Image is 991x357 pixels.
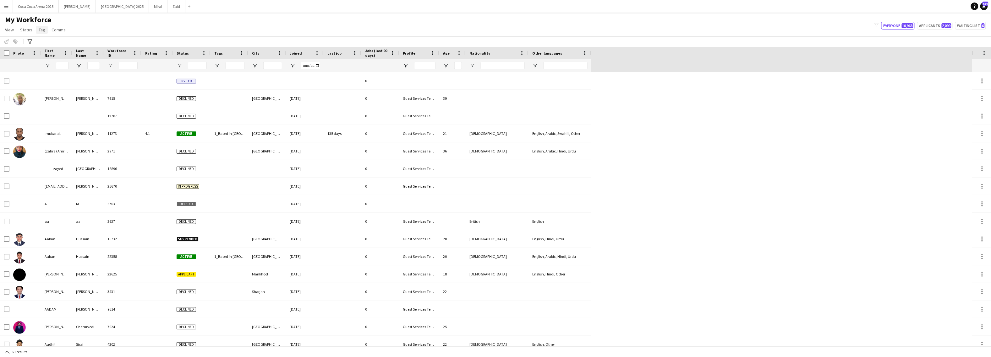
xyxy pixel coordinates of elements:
div: 1_Based in [GEOGRAPHIC_DATA], 2_English Level = 2/3 Good [211,248,248,265]
div: Guest Services Team [399,142,439,160]
a: Comms [49,26,68,34]
div: 9614 [104,301,141,318]
button: Open Filter Menu [107,63,113,68]
img: Aadarsh Chaturvedi [13,321,26,334]
span: Declined [177,219,196,224]
div: Guest Services Team [399,230,439,248]
span: Suspended [177,237,199,242]
span: Declined [177,167,196,171]
div: 2971 [104,142,141,160]
div: Aaban [41,230,72,248]
input: Other languages Filter Input [544,62,588,69]
div: [GEOGRAPHIC_DATA] [248,318,286,335]
div: 0 [361,301,399,318]
div: [DATE] [286,336,324,353]
div: [DATE] [286,283,324,300]
div: [DEMOGRAPHIC_DATA] [466,125,528,142]
div: British [466,213,528,230]
div: 0 [361,283,399,300]
div: 2637 [104,213,141,230]
input: Last Name Filter Input [87,62,100,69]
div: Siraj [72,336,104,353]
div: English, Arabic, Hindi, Urdu [528,142,591,160]
span: Declined [177,149,196,154]
div: Guest Services Team [399,213,439,230]
div: [DATE] [286,265,324,283]
div: aa [72,213,104,230]
div: 0 [361,178,399,195]
div: 3431 [104,283,141,300]
div: [EMAIL_ADDRESS][DOMAIN_NAME] [41,178,72,195]
span: 654 [983,2,988,6]
span: Declined [177,307,196,312]
button: Open Filter Menu [290,63,295,68]
button: Coca Coca Arena 2025 [13,0,59,13]
div: [PERSON_NAME] [41,265,72,283]
div: 0 [361,265,399,283]
div: 4202 [104,336,141,353]
img: Aaban Hussain [13,233,26,246]
div: 39 [439,90,466,107]
div: 0 [361,195,399,212]
input: Workforce ID Filter Input [119,62,138,69]
div: 1_Based in [GEOGRAPHIC_DATA], 2_English Level = 3/3 Excellent, 4_EA Active [211,125,248,142]
div: [DATE] [286,160,324,177]
div: (zahra) Amrita [41,142,72,160]
span: Declined [177,114,196,119]
span: In progress [177,184,199,189]
input: Nationality Filter Input [481,62,525,69]
span: Nationality [469,51,490,56]
div: English [528,213,591,230]
div: 0 [361,90,399,107]
div: 0 [361,336,399,353]
span: Applicant [177,272,196,277]
div: [PERSON_NAME] [72,90,104,107]
input: Tags Filter Input [226,62,244,69]
div: [DATE] [286,178,324,195]
div: [DATE] [286,195,324,212]
span: Last job [327,51,342,56]
div: English, Hindi, Urdu [528,230,591,248]
img: (zahra) Amrita Budhrani [13,146,26,158]
span: Status [20,27,32,33]
div: Guest Services Team [399,283,439,300]
input: First Name Filter Input [56,62,68,69]
span: City [252,51,259,56]
button: [PERSON_NAME] [59,0,96,13]
a: Tag [36,26,48,34]
img: ، mohammed Hassan [13,93,26,105]
div: [PERSON_NAME] [72,178,104,195]
button: Open Filter Menu [214,63,220,68]
div: 18 [439,265,466,283]
div: [DEMOGRAPHIC_DATA] [466,336,528,353]
button: Open Filter Menu [76,63,82,68]
div: English, Arabic, Hindi, Urdu [528,248,591,265]
span: Comms [52,27,66,33]
div: [GEOGRAPHIC_DATA] [248,125,286,142]
button: Zaid [167,0,185,13]
div: Hussain [72,230,104,248]
div: English, Arabic, Swahili, Other [528,125,591,142]
span: Rating [145,51,157,56]
div: 18896 [104,160,141,177]
div: [DATE] [286,318,324,335]
button: Open Filter Menu [403,63,408,68]
button: Open Filter Menu [45,63,50,68]
div: [DEMOGRAPHIC_DATA] [466,142,528,160]
div: aa [41,213,72,230]
input: City Filter Input [263,62,282,69]
div: [GEOGRAPHIC_DATA] [248,230,286,248]
div: [DEMOGRAPHIC_DATA] [466,230,528,248]
div: ⠀⠀⠀zayed [41,160,72,177]
span: Jobs (last 90 days) [365,48,388,58]
span: Profile [403,51,415,56]
div: 36 [439,142,466,160]
div: 22358 [104,248,141,265]
div: 0 [361,318,399,335]
div: [PERSON_NAME] [41,283,72,300]
span: Age [443,51,450,56]
div: 0 [361,213,399,230]
div: Guest Services Team [399,90,439,107]
span: 6 [982,23,985,28]
div: Hussain [72,248,104,265]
